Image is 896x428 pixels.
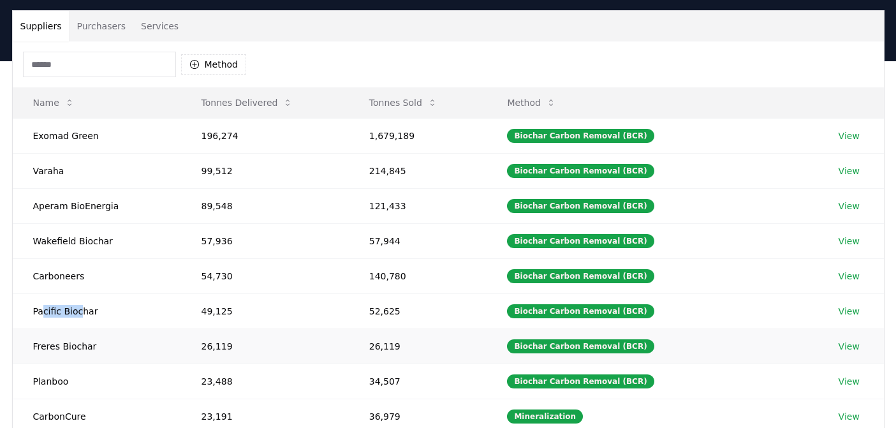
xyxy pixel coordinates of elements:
[349,364,487,399] td: 34,507
[13,118,181,153] td: Exomad Green
[13,364,181,399] td: Planboo
[181,223,349,258] td: 57,936
[13,293,181,328] td: Pacific Biochar
[349,223,487,258] td: 57,944
[839,129,860,142] a: View
[507,269,654,283] div: Biochar Carbon Removal (BCR)
[839,410,860,423] a: View
[181,364,349,399] td: 23,488
[349,293,487,328] td: 52,625
[23,90,85,115] button: Name
[181,188,349,223] td: 89,548
[839,340,860,353] a: View
[359,90,448,115] button: Tonnes Sold
[507,234,654,248] div: Biochar Carbon Removal (BCR)
[181,328,349,364] td: 26,119
[181,293,349,328] td: 49,125
[507,410,583,424] div: Mineralization
[839,375,860,388] a: View
[839,165,860,177] a: View
[13,153,181,188] td: Varaha
[349,153,487,188] td: 214,845
[839,270,860,283] a: View
[181,153,349,188] td: 99,512
[349,118,487,153] td: 1,679,189
[133,11,186,41] button: Services
[349,328,487,364] td: 26,119
[13,258,181,293] td: Carboneers
[181,258,349,293] td: 54,730
[497,90,566,115] button: Method
[839,235,860,247] a: View
[13,188,181,223] td: Aperam BioEnergia
[507,199,654,213] div: Biochar Carbon Removal (BCR)
[13,328,181,364] td: Freres Biochar
[13,11,70,41] button: Suppliers
[69,11,133,41] button: Purchasers
[349,188,487,223] td: 121,433
[507,164,654,178] div: Biochar Carbon Removal (BCR)
[507,304,654,318] div: Biochar Carbon Removal (BCR)
[507,374,654,388] div: Biochar Carbon Removal (BCR)
[181,118,349,153] td: 196,274
[349,258,487,293] td: 140,780
[507,339,654,353] div: Biochar Carbon Removal (BCR)
[507,129,654,143] div: Biochar Carbon Removal (BCR)
[181,54,247,75] button: Method
[13,223,181,258] td: Wakefield Biochar
[839,305,860,318] a: View
[839,200,860,212] a: View
[191,90,304,115] button: Tonnes Delivered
